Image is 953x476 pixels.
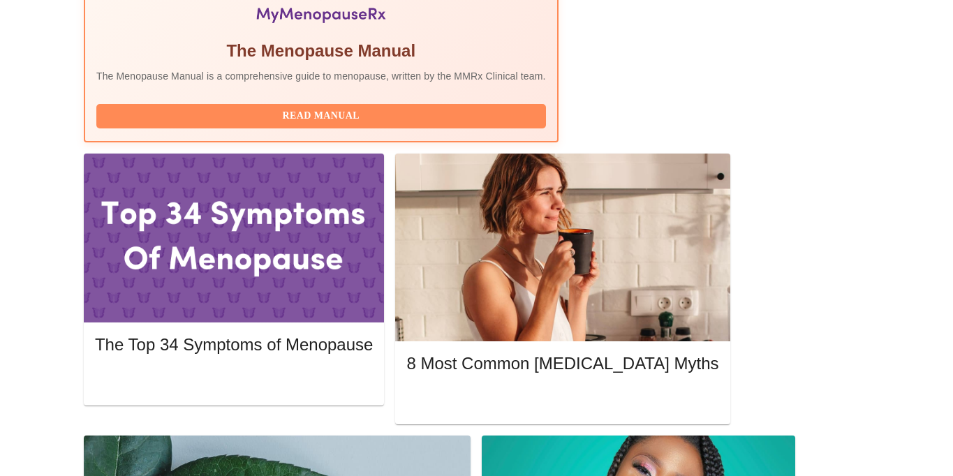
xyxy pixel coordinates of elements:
[420,392,704,409] span: Read More
[406,388,718,412] button: Read More
[109,372,359,389] span: Read More
[96,104,546,128] button: Read Manual
[96,109,549,121] a: Read Manual
[110,107,532,125] span: Read Manual
[95,369,373,393] button: Read More
[96,40,546,62] h5: The Menopause Manual
[96,69,546,83] p: The Menopause Manual is a comprehensive guide to menopause, written by the MMRx Clinical team.
[406,352,718,375] h5: 8 Most Common [MEDICAL_DATA] Myths
[95,334,373,356] h5: The Top 34 Symptoms of Menopause
[95,373,376,385] a: Read More
[406,393,722,405] a: Read More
